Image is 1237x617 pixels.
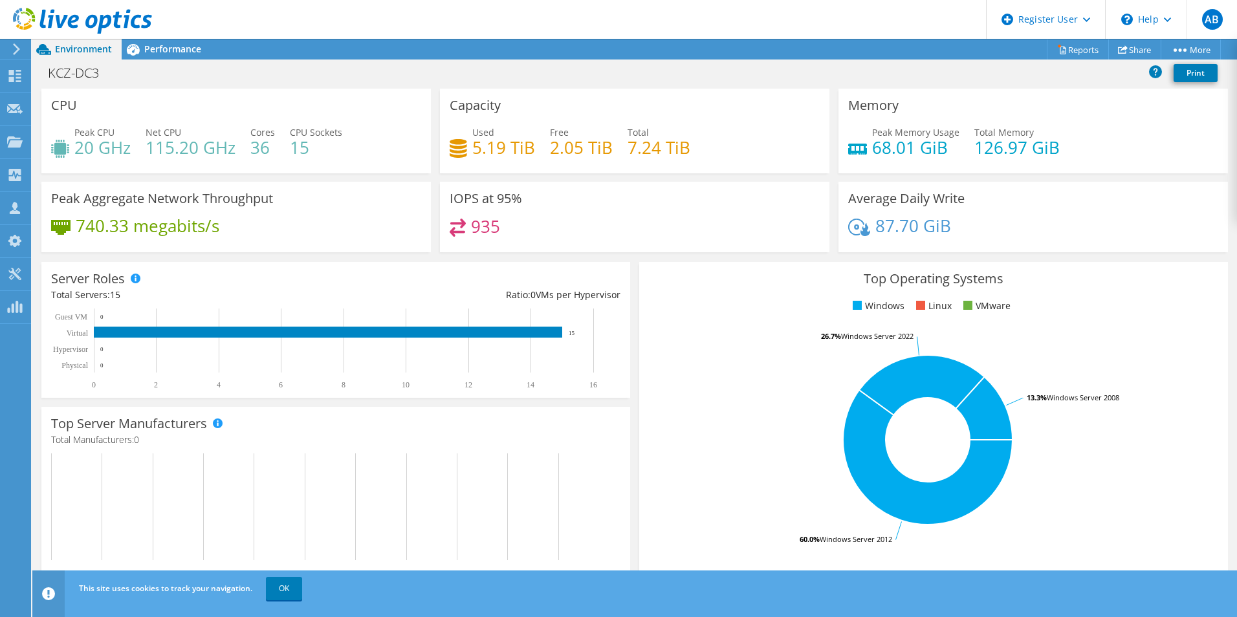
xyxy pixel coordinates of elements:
h3: Top Operating Systems [649,272,1218,286]
text: 14 [527,380,534,389]
text: Guest VM [55,312,87,321]
h4: 36 [250,140,275,155]
h3: Average Daily Write [848,191,965,206]
text: 0 [100,346,104,352]
text: 0 [92,380,96,389]
a: Share [1108,39,1161,60]
h4: 935 [471,219,500,233]
span: 0 [134,433,139,446]
h1: KCZ-DC3 [42,66,119,80]
h3: Server Roles [51,272,125,286]
text: 12 [465,380,472,389]
a: OK [266,577,302,600]
h4: 115.20 GHz [146,140,235,155]
a: More [1161,39,1221,60]
h3: Capacity [450,98,501,113]
text: Hypervisor [53,345,88,354]
span: Total [628,126,649,138]
text: 8 [342,380,345,389]
tspan: 60.0% [800,534,820,544]
span: 0 [531,288,536,301]
h4: 2.05 TiB [550,140,613,155]
h4: 68.01 GiB [872,140,959,155]
span: Net CPU [146,126,181,138]
span: Used [472,126,494,138]
span: CPU Sockets [290,126,342,138]
span: This site uses cookies to track your navigation. [79,583,252,594]
h4: 15 [290,140,342,155]
h3: IOPS at 95% [450,191,522,206]
svg: \n [1121,14,1133,25]
tspan: Windows Server 2008 [1047,393,1119,402]
span: AB [1202,9,1223,30]
text: Virtual [67,329,89,338]
tspan: 13.3% [1027,393,1047,402]
h4: Total Manufacturers: [51,433,620,447]
li: VMware [960,299,1011,313]
text: 16 [589,380,597,389]
h3: CPU [51,98,77,113]
h4: 7.24 TiB [628,140,690,155]
h4: 126.97 GiB [974,140,1060,155]
tspan: Windows Server 2012 [820,534,892,544]
li: Linux [913,299,952,313]
a: Reports [1047,39,1109,60]
text: 0 [100,362,104,369]
h3: Peak Aggregate Network Throughput [51,191,273,206]
span: Performance [144,43,201,55]
text: 0 [100,314,104,320]
div: Total Servers: [51,288,336,302]
text: 4 [217,380,221,389]
span: Cores [250,126,275,138]
h4: 87.70 GiB [875,219,951,233]
span: Free [550,126,569,138]
span: 15 [110,288,120,301]
h4: 740.33 megabits/s [76,219,219,233]
text: 15 [569,330,575,336]
h3: Top Server Manufacturers [51,417,207,431]
text: 6 [279,380,283,389]
span: Total Memory [974,126,1034,138]
span: Environment [55,43,112,55]
span: Peak CPU [74,126,115,138]
tspan: Windows Server 2022 [841,331,914,341]
tspan: 26.7% [821,331,841,341]
span: Peak Memory Usage [872,126,959,138]
div: Ratio: VMs per Hypervisor [336,288,620,302]
text: Physical [61,361,88,370]
h4: 20 GHz [74,140,131,155]
li: Windows [849,299,904,313]
text: 2 [154,380,158,389]
a: Print [1174,64,1218,82]
h4: 5.19 TiB [472,140,535,155]
text: 10 [402,380,410,389]
h3: Memory [848,98,899,113]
